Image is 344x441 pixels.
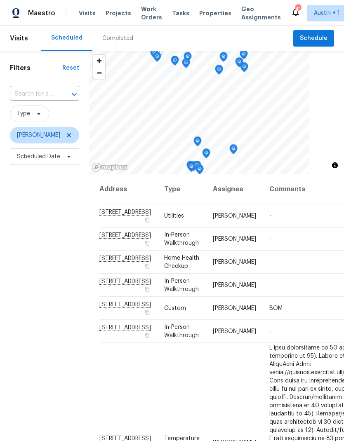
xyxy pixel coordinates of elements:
[164,324,199,338] span: In-Person Walkthrough
[269,328,271,334] span: -
[79,9,96,17] span: Visits
[158,174,206,204] th: Type
[229,144,238,157] div: Map marker
[219,52,228,65] div: Map marker
[93,67,105,79] button: Zoom out
[295,5,301,13] div: 41
[164,305,186,311] span: Custom
[144,239,151,247] button: Copy Address
[193,136,202,149] div: Map marker
[164,213,184,219] span: Utilities
[51,34,82,42] div: Scheduled
[269,259,271,265] span: -
[171,56,179,68] div: Map marker
[184,52,192,65] div: Map marker
[187,162,196,175] div: Map marker
[213,236,256,242] span: [PERSON_NAME]
[10,64,62,72] h1: Filters
[235,57,243,70] div: Map marker
[164,232,199,246] span: In-Person Walkthrough
[269,305,283,311] span: BOM
[213,328,256,334] span: [PERSON_NAME]
[93,55,105,67] button: Zoom in
[144,309,151,316] button: Copy Address
[269,213,271,219] span: -
[106,9,131,17] span: Projects
[144,263,151,270] button: Copy Address
[332,161,337,170] span: Toggle attribution
[182,58,190,71] div: Map marker
[202,148,210,161] div: Map marker
[240,62,248,75] div: Map marker
[102,34,133,42] div: Completed
[196,164,204,177] div: Map marker
[150,48,158,61] div: Map marker
[62,64,79,72] div: Reset
[10,29,28,47] span: Visits
[164,278,199,292] span: In-Person Walkthrough
[213,213,256,219] span: [PERSON_NAME]
[89,51,309,174] canvas: Map
[172,10,189,16] span: Tasks
[241,5,281,21] span: Geo Assignments
[144,286,151,293] button: Copy Address
[92,162,128,172] a: Mapbox homepage
[99,174,158,204] th: Address
[330,160,340,170] button: Toggle attribution
[17,152,60,161] span: Scheduled Date
[215,65,223,77] div: Map marker
[141,5,162,21] span: Work Orders
[206,174,263,204] th: Assignee
[300,33,328,44] span: Schedule
[28,9,55,17] span: Maestro
[213,282,256,288] span: [PERSON_NAME]
[269,236,271,242] span: -
[199,9,231,17] span: Properties
[240,49,248,62] div: Map marker
[10,88,56,101] input: Search for an address...
[144,216,151,224] button: Copy Address
[17,131,60,139] span: [PERSON_NAME]
[269,282,271,288] span: -
[213,305,256,311] span: [PERSON_NAME]
[153,52,161,65] div: Map marker
[293,30,334,47] button: Schedule
[144,332,151,339] button: Copy Address
[213,259,256,265] span: [PERSON_NAME]
[164,255,199,269] span: Home Health Checkup
[186,161,195,174] div: Map marker
[17,110,30,118] span: Type
[314,9,340,17] span: Austin + 1
[193,161,201,174] div: Map marker
[68,89,80,100] button: Open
